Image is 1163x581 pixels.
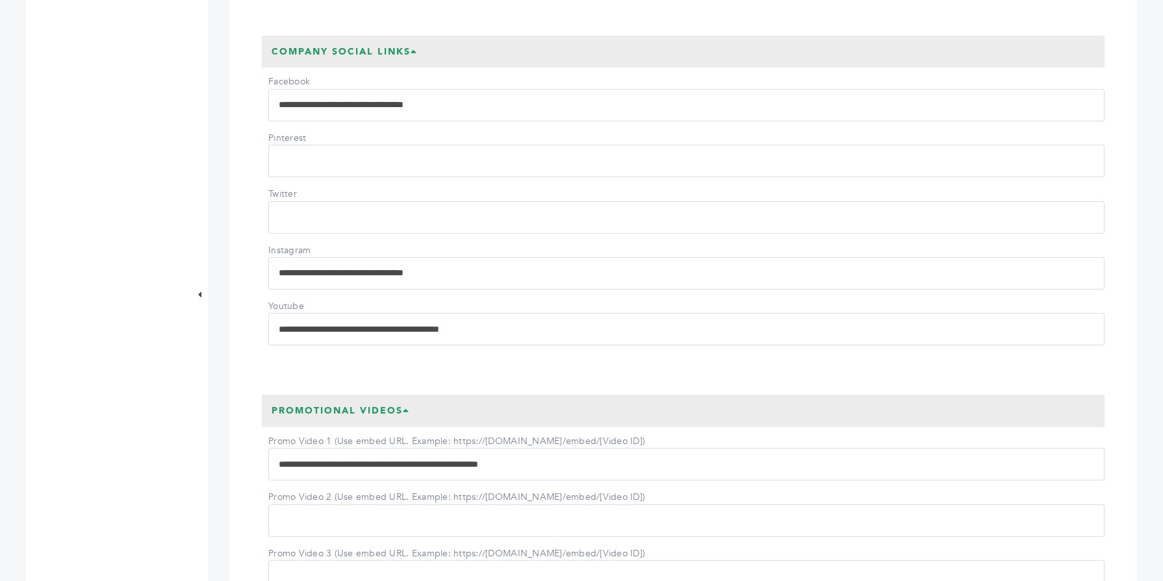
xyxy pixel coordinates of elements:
[262,395,420,427] h3: Promotional Videos
[268,491,645,504] label: Promo Video 2 (Use embed URL. Example: https://[DOMAIN_NAME]/embed/[Video ID])
[268,244,359,257] label: Instagram
[268,547,645,560] label: Promo Video 3 (Use embed URL. Example: https://[DOMAIN_NAME]/embed/[Video ID])
[262,36,428,68] h3: Company Social Links
[268,435,645,448] label: Promo Video 1 (Use embed URL. Example: https://[DOMAIN_NAME]/embed/[Video ID])
[268,188,359,201] label: Twitter
[268,300,359,313] label: Youtube
[268,132,359,145] label: Pinterest
[268,75,359,88] label: Facebook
